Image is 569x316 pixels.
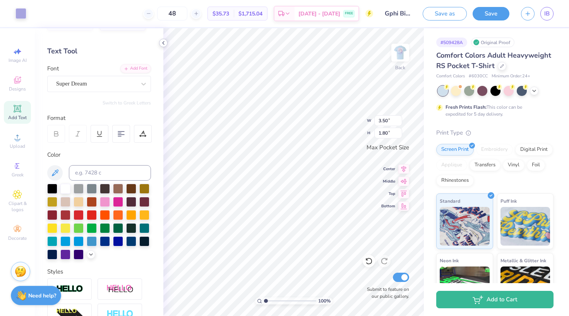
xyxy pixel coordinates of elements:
[298,10,340,18] span: [DATE] - [DATE]
[103,100,151,106] button: Switch to Greek Letters
[363,286,409,300] label: Submit to feature on our public gallery.
[473,7,509,20] button: Save
[500,256,546,265] span: Metallic & Glitter Ink
[500,266,550,305] img: Metallic & Glitter Ink
[28,292,56,299] strong: Need help?
[47,150,151,159] div: Color
[381,203,395,209] span: Bottom
[4,200,31,213] span: Clipart & logos
[436,51,551,70] span: Comfort Colors Adult Heavyweight RS Pocket T-Shirt
[10,143,25,149] span: Upload
[9,57,27,63] span: Image AI
[476,144,513,155] div: Embroidery
[56,285,83,294] img: Stroke
[500,197,517,205] span: Puff Ink
[500,207,550,246] img: Puff Ink
[544,9,550,18] span: IB
[8,114,27,121] span: Add Text
[8,235,27,241] span: Decorate
[527,159,545,171] div: Foil
[436,73,465,80] span: Comfort Colors
[395,64,405,71] div: Back
[503,159,524,171] div: Vinyl
[392,45,408,60] img: Back
[469,73,488,80] span: # 6030CC
[440,207,490,246] img: Standard
[47,64,59,73] label: Font
[12,172,24,178] span: Greek
[515,144,553,155] div: Digital Print
[436,38,467,47] div: # 509428A
[440,256,459,265] span: Neon Ink
[345,11,353,16] span: FREE
[436,159,467,171] div: Applique
[440,266,490,305] img: Neon Ink
[436,144,474,155] div: Screen Print
[446,104,487,110] strong: Fresh Prints Flash:
[436,128,554,137] div: Print Type
[471,38,514,47] div: Original Proof
[47,267,151,276] div: Styles
[47,114,152,123] div: Format
[318,297,331,304] span: 100 %
[492,73,530,80] span: Minimum Order: 24 +
[157,7,187,20] input: – –
[446,104,541,118] div: This color can be expedited for 5 day delivery.
[381,179,395,184] span: Middle
[47,46,151,56] div: Text Tool
[470,159,500,171] div: Transfers
[213,10,229,18] span: $35.73
[9,86,26,92] span: Designs
[238,10,262,18] span: $1,715.04
[69,165,151,181] input: e.g. 7428 c
[106,284,134,294] img: Shadow
[381,191,395,196] span: Top
[436,175,474,186] div: Rhinestones
[120,64,151,73] div: Add Font
[436,291,554,308] button: Add to Cart
[379,6,417,21] input: Untitled Design
[540,7,554,20] a: IB
[423,7,467,20] button: Save as
[381,166,395,172] span: Center
[440,197,460,205] span: Standard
